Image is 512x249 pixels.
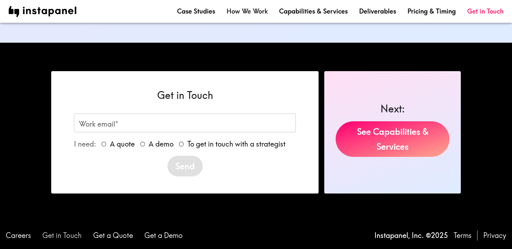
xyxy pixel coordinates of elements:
h6: Next: [380,102,405,116]
button: Send [167,156,203,176]
a: Case Studies [177,7,215,16]
a: Deliverables [359,7,396,16]
a: Careers [6,231,31,240]
span: To get in touch with a strategist [187,139,286,149]
a: See Capabilities & Services [336,121,449,157]
a: Get in Touch [467,7,503,16]
img: instapanel [9,6,76,17]
a: Pricing & Timing [407,7,456,16]
span: A demo [149,139,174,149]
a: Get in Touch [42,231,82,240]
span: I need: [74,140,96,148]
a: Get a Demo [144,231,183,240]
span: A quote [110,139,135,149]
a: How We Work [226,7,268,16]
a: Get a Quote [93,231,133,240]
a: Terms [454,231,471,240]
a: Privacy [483,231,506,240]
a: Capabilities & Services [279,7,348,16]
p: Instapanel, Inc. © 2025 [374,231,448,240]
h6: Get in Touch [74,88,296,102]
